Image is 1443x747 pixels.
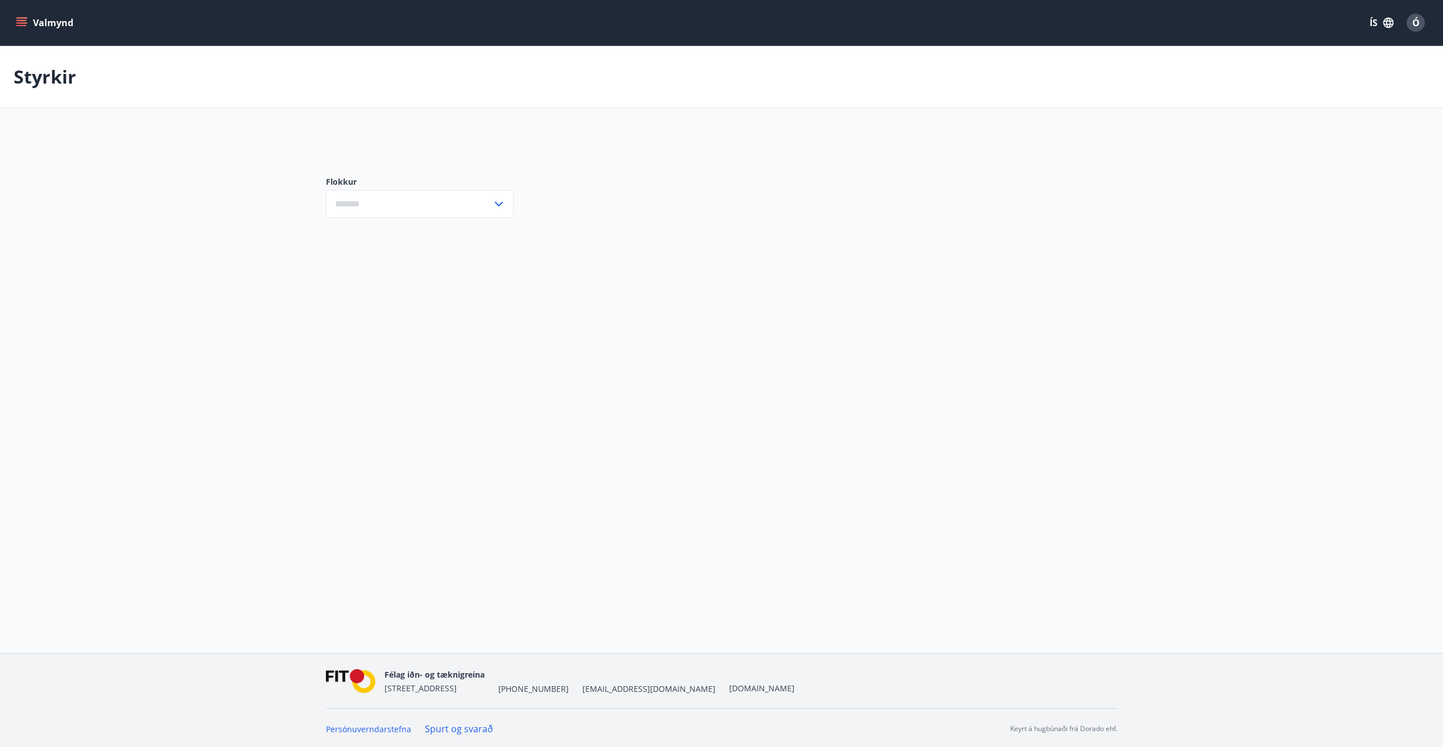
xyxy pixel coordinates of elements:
button: Ó [1402,9,1429,36]
a: Persónuverndarstefna [326,724,411,734]
a: Spurt og svarað [425,723,493,735]
span: [STREET_ADDRESS] [384,683,457,694]
span: [PHONE_NUMBER] [498,683,569,695]
label: Flokkur [326,176,514,188]
span: Félag iðn- og tæknigreina [384,669,485,680]
p: Keyrt á hugbúnaði frá Dorado ehf. [1010,724,1118,734]
p: Styrkir [14,64,76,89]
a: [DOMAIN_NAME] [729,683,795,694]
button: ÍS [1363,13,1400,33]
img: FPQVkF9lTnNbbaRSFyT17YYeljoOGk5m51IhT0bO.png [326,669,376,694]
span: Ó [1412,16,1420,29]
button: menu [14,13,78,33]
span: [EMAIL_ADDRESS][DOMAIN_NAME] [582,683,716,695]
